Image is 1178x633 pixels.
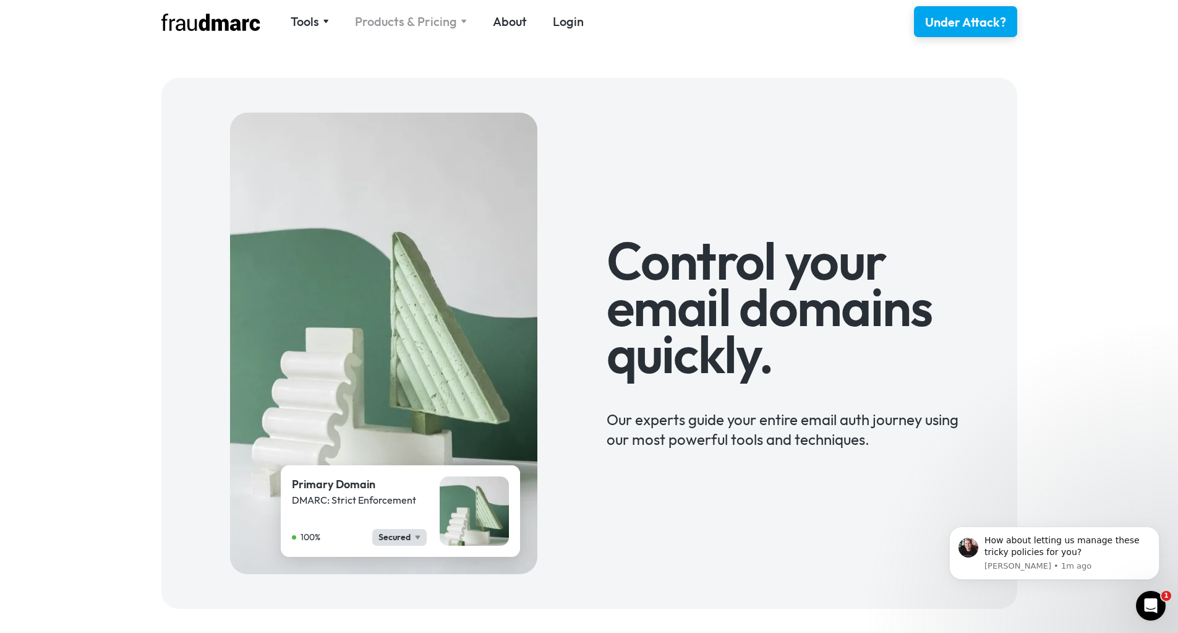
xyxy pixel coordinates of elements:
[553,13,584,30] a: Login
[355,13,467,30] div: Products & Pricing
[292,476,427,493] div: Primary Domain
[607,238,983,378] h1: Control your email domains quickly.
[378,531,411,544] div: Secured
[301,531,320,544] div: 100%
[291,13,329,30] div: Tools
[931,509,1178,600] iframe: Intercom notifications message
[914,6,1017,37] a: Under Attack?
[607,391,983,449] div: Our experts guide your entire email auth journey using our most powerful tools and techniques.
[355,13,457,30] div: Products & Pricing
[493,13,527,30] a: About
[291,13,319,30] div: Tools
[1136,591,1166,621] iframe: Intercom live chat
[925,14,1006,31] div: Under Attack?
[1161,591,1171,601] span: 1
[292,493,427,507] div: DMARC: Strict Enforcement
